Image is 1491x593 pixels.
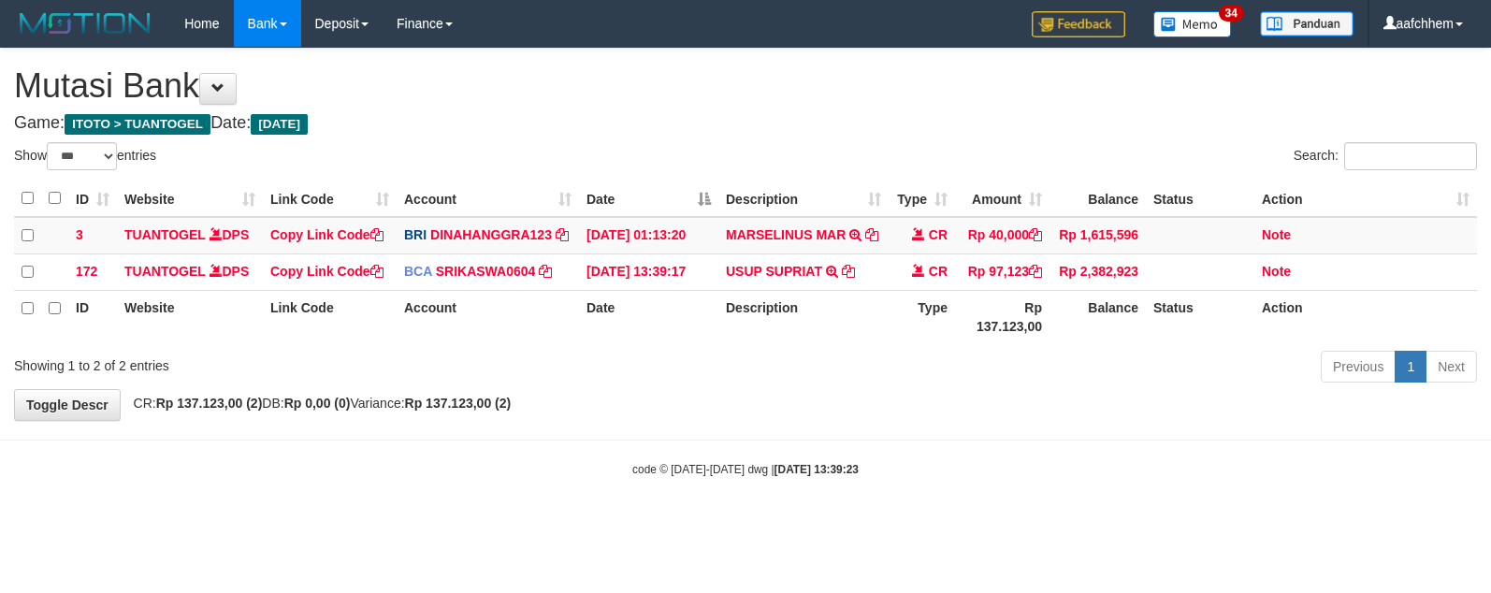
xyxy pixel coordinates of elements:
span: [DATE] [251,114,308,135]
span: 3 [76,227,83,242]
a: 1 [1395,351,1426,383]
a: Previous [1321,351,1396,383]
th: Website [117,290,263,343]
input: Search: [1344,142,1477,170]
h4: Game: Date: [14,114,1477,133]
label: Show entries [14,142,156,170]
th: Account: activate to sort column ascending [397,181,579,217]
th: Link Code: activate to sort column ascending [263,181,397,217]
span: CR: DB: Variance: [124,396,512,411]
th: Amount: activate to sort column ascending [955,181,1049,217]
th: ID [68,290,117,343]
a: Copy MARSELINUS MAR to clipboard [865,227,878,242]
strong: Rp 137.123,00 (2) [156,396,263,411]
td: Rp 1,615,596 [1049,217,1146,254]
th: Status [1146,290,1254,343]
span: ITOTO > TUANTOGEL [65,114,210,135]
small: code © [DATE]-[DATE] dwg | [632,463,859,476]
select: Showentries [47,142,117,170]
th: Type: activate to sort column ascending [889,181,955,217]
a: Copy SRIKASWA0604 to clipboard [539,264,552,279]
td: DPS [117,217,263,254]
img: panduan.png [1260,11,1353,36]
td: Rp 2,382,923 [1049,253,1146,290]
td: Rp 97,123 [955,253,1049,290]
th: ID: activate to sort column ascending [68,181,117,217]
th: Account [397,290,579,343]
a: Copy USUP SUPRIAT to clipboard [842,264,855,279]
span: 34 [1219,5,1244,22]
th: Rp 137.123,00 [955,290,1049,343]
td: Rp 40,000 [955,217,1049,254]
th: Description: activate to sort column ascending [718,181,889,217]
a: Toggle Descr [14,389,121,421]
a: Copy Link Code [270,227,384,242]
th: Website: activate to sort column ascending [117,181,263,217]
img: MOTION_logo.png [14,9,156,37]
label: Search: [1294,142,1477,170]
a: SRIKASWA0604 [436,264,536,279]
div: Showing 1 to 2 of 2 entries [14,349,607,375]
img: Feedback.jpg [1032,11,1125,37]
th: Date [579,290,718,343]
td: [DATE] 13:39:17 [579,253,718,290]
th: Balance [1049,290,1146,343]
span: CR [929,227,948,242]
a: USUP SUPRIAT [726,264,822,279]
a: Copy Rp 97,123 to clipboard [1029,264,1042,279]
a: Copy DINAHANGGRA123 to clipboard [556,227,569,242]
span: BRI [404,227,427,242]
th: Action: activate to sort column ascending [1254,181,1477,217]
a: Next [1426,351,1477,383]
a: DINAHANGGRA123 [430,227,552,242]
th: Type [889,290,955,343]
span: CR [929,264,948,279]
a: TUANTOGEL [124,227,206,242]
a: Note [1262,227,1291,242]
th: Description [718,290,889,343]
strong: Rp 137.123,00 (2) [405,396,512,411]
strong: [DATE] 13:39:23 [774,463,859,476]
img: Button%20Memo.svg [1153,11,1232,37]
th: Date: activate to sort column descending [579,181,718,217]
th: Status [1146,181,1254,217]
th: Link Code [263,290,397,343]
a: MARSELINUS MAR [726,227,846,242]
strong: Rp 0,00 (0) [284,396,351,411]
a: Note [1262,264,1291,279]
span: BCA [404,264,432,279]
h1: Mutasi Bank [14,67,1477,105]
a: TUANTOGEL [124,264,206,279]
a: Copy Link Code [270,264,384,279]
th: Action [1254,290,1477,343]
span: 172 [76,264,97,279]
td: [DATE] 01:13:20 [579,217,718,254]
th: Balance [1049,181,1146,217]
td: DPS [117,253,263,290]
a: Copy Rp 40,000 to clipboard [1029,227,1042,242]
